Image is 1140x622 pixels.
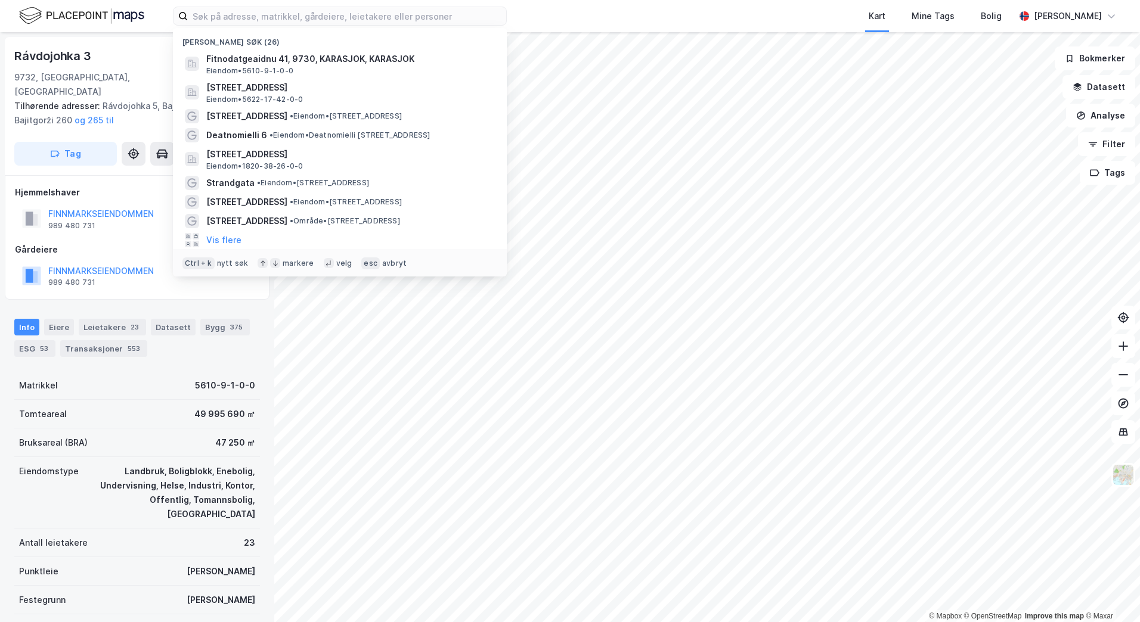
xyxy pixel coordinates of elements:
div: 375 [228,321,245,333]
div: 989 480 731 [48,278,95,287]
div: Transaksjoner [60,340,147,357]
div: Leietakere [79,319,146,335]
input: Søk på adresse, matrikkel, gårdeiere, leietakere eller personer [188,7,506,25]
div: velg [336,259,352,268]
div: 23 [128,321,141,333]
div: Ctrl + k [182,257,215,269]
span: Tilhørende adresser: [14,101,103,111]
div: Tomteareal [19,407,67,421]
div: Gårdeiere [15,242,259,257]
span: Eiendom • Deatnomielli [STREET_ADDRESS] [269,130,430,140]
div: markere [283,259,314,268]
div: Kontrollprogram for chat [1080,565,1140,622]
div: esc [361,257,380,269]
button: Filter [1078,132,1135,156]
iframe: Chat Widget [1080,565,1140,622]
span: Område • [STREET_ADDRESS] [290,216,400,226]
div: Punktleie [19,564,58,579]
div: Bygg [200,319,250,335]
span: Eiendom • 5610-9-1-0-0 [206,66,293,76]
div: [PERSON_NAME] [187,564,255,579]
div: Antall leietakere [19,536,88,550]
span: [STREET_ADDRESS] [206,147,492,161]
div: 9732, [GEOGRAPHIC_DATA], [GEOGRAPHIC_DATA] [14,70,209,99]
button: Analyse [1066,104,1135,127]
a: Improve this map [1025,612,1084,620]
span: Eiendom • [STREET_ADDRESS] [290,197,402,207]
button: Tag [14,142,117,166]
span: • [290,111,293,120]
div: Eiendomstype [19,464,79,478]
div: Bolig [981,9,1002,23]
button: Vis flere [206,233,241,247]
div: Hjemmelshaver [15,185,259,200]
div: [PERSON_NAME] søk (26) [173,28,507,49]
span: • [257,178,261,187]
div: Info [14,319,39,335]
div: 989 480 731 [48,221,95,231]
span: [STREET_ADDRESS] [206,109,287,123]
span: • [269,130,273,139]
div: Eiere [44,319,74,335]
span: • [290,197,293,206]
div: 23 [244,536,255,550]
div: Festegrunn [19,593,66,607]
div: nytt søk [217,259,249,268]
div: Kart [869,9,885,23]
img: logo.f888ab2527a4732fd821a326f86c7f29.svg [19,5,144,26]
img: Z [1112,464,1135,486]
div: [PERSON_NAME] [187,593,255,607]
span: [STREET_ADDRESS] [206,214,287,228]
span: [STREET_ADDRESS] [206,195,287,209]
span: Eiendom • [STREET_ADDRESS] [257,178,369,188]
div: [PERSON_NAME] [1034,9,1102,23]
span: Strandgata [206,176,255,190]
span: Fitnodatgeaidnu 41, 9730, KARASJOK, KARASJOK [206,52,492,66]
div: Datasett [151,319,196,335]
span: Deatnomielli 6 [206,128,267,142]
span: • [290,216,293,225]
div: 49 995 690 ㎡ [194,407,255,421]
div: Landbruk, Boligblokk, Enebolig, Undervisning, Helse, Industri, Kontor, Offentlig, Tomannsbolig, [... [93,464,255,521]
span: Eiendom • 1820-38-26-0-0 [206,161,303,171]
button: Bokmerker [1055,46,1135,70]
div: Rávdojohka 5, Bajitgorži 158, Bajitgorži 260 [14,99,250,127]
span: [STREET_ADDRESS] [206,80,492,95]
span: Eiendom • 5622-17-42-0-0 [206,95,303,104]
button: Datasett [1062,75,1135,99]
div: 53 [38,343,51,354]
div: Bruksareal (BRA) [19,436,88,450]
div: 47 250 ㎡ [215,436,255,450]
a: OpenStreetMap [964,612,1022,620]
div: 5610-9-1-0-0 [195,378,255,393]
div: Mine Tags [912,9,955,23]
div: Rávdojohka 3 [14,46,94,66]
div: avbryt [382,259,407,268]
button: Tags [1080,161,1135,185]
div: ESG [14,340,55,357]
span: Eiendom • [STREET_ADDRESS] [290,111,402,121]
div: Matrikkel [19,378,58,393]
a: Mapbox [929,612,962,620]
div: 553 [125,343,142,354]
